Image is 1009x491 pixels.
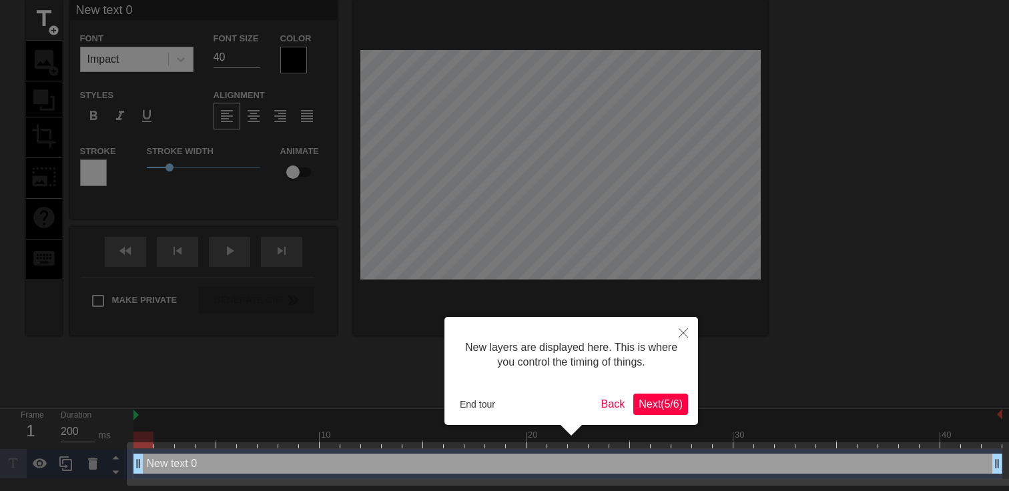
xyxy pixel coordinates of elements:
button: Close [669,317,698,348]
button: Back [596,394,631,415]
button: End tour [454,394,500,414]
span: Next ( 5 / 6 ) [639,398,683,410]
div: New layers are displayed here. This is where you control the timing of things. [454,327,688,384]
button: Next [633,394,688,415]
